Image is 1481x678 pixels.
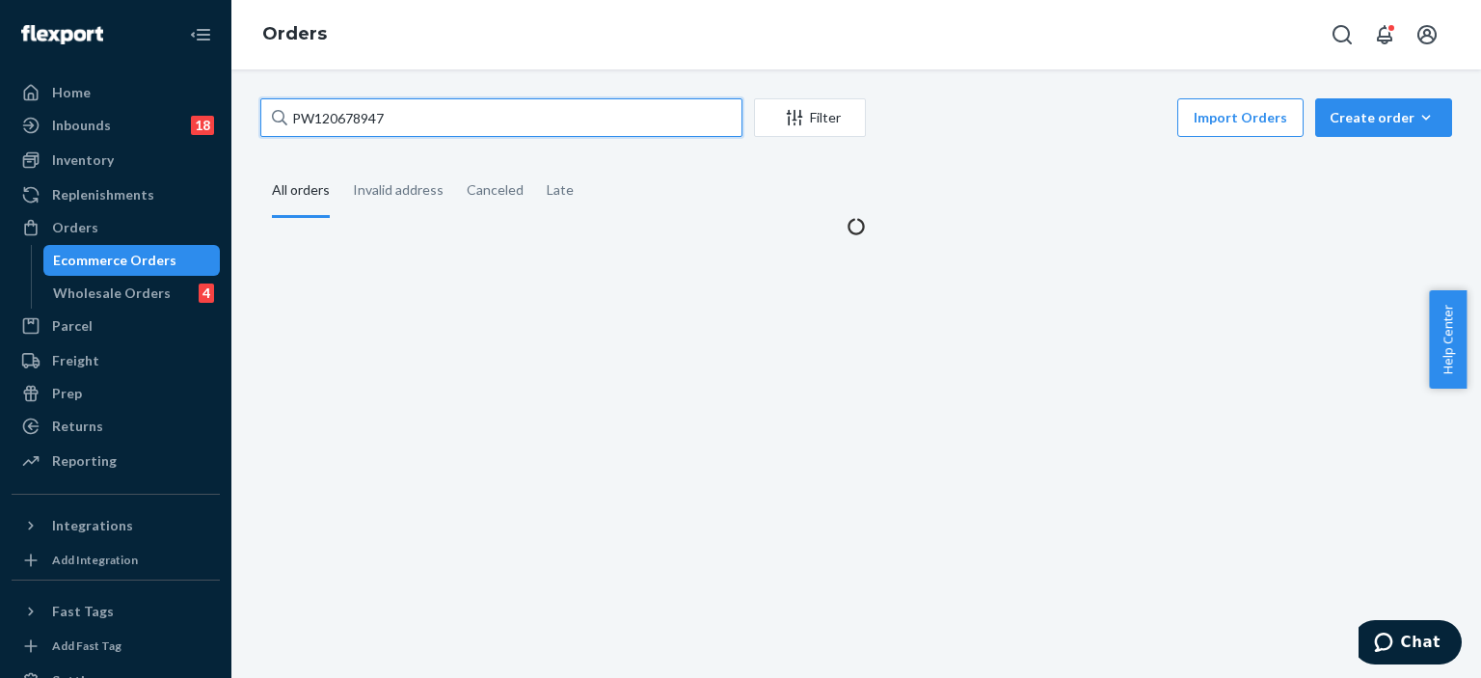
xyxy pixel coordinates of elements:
div: Wholesale Orders [53,284,171,303]
button: Close Navigation [181,15,220,54]
div: Canceled [467,165,524,215]
div: Invalid address [353,165,444,215]
div: Add Fast Tag [52,637,121,654]
div: All orders [272,165,330,218]
div: Prep [52,384,82,403]
button: Create order [1315,98,1452,137]
a: Orders [262,23,327,44]
div: Late [547,165,574,215]
div: Ecommerce Orders [53,251,176,270]
a: Freight [12,345,220,376]
div: Parcel [52,316,93,336]
button: Open account menu [1408,15,1446,54]
div: Inbounds [52,116,111,135]
div: Filter [755,108,865,127]
input: Search orders [260,98,742,137]
button: Integrations [12,510,220,541]
a: Inbounds18 [12,110,220,141]
a: Returns [12,411,220,442]
div: Freight [52,351,99,370]
a: Prep [12,378,220,409]
div: Fast Tags [52,602,114,621]
div: Replenishments [52,185,154,204]
a: Parcel [12,311,220,341]
a: Inventory [12,145,220,176]
a: Home [12,77,220,108]
button: Filter [754,98,866,137]
div: 4 [199,284,214,303]
a: Ecommerce Orders [43,245,221,276]
ol: breadcrumbs [247,7,342,63]
div: Home [52,83,91,102]
a: Replenishments [12,179,220,210]
a: Wholesale Orders4 [43,278,221,309]
a: Add Integration [12,549,220,572]
button: Fast Tags [12,596,220,627]
button: Help Center [1429,290,1467,389]
div: Returns [52,417,103,436]
button: Open notifications [1365,15,1404,54]
a: Add Fast Tag [12,635,220,658]
div: Add Integration [52,552,138,568]
div: Create order [1330,108,1438,127]
button: Open Search Box [1323,15,1361,54]
div: 18 [191,116,214,135]
div: Inventory [52,150,114,170]
button: Import Orders [1177,98,1304,137]
a: Orders [12,212,220,243]
div: Orders [52,218,98,237]
img: Flexport logo [21,25,103,44]
div: Reporting [52,451,117,471]
iframe: Opens a widget where you can chat to one of our agents [1359,620,1462,668]
a: Reporting [12,446,220,476]
div: Integrations [52,516,133,535]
